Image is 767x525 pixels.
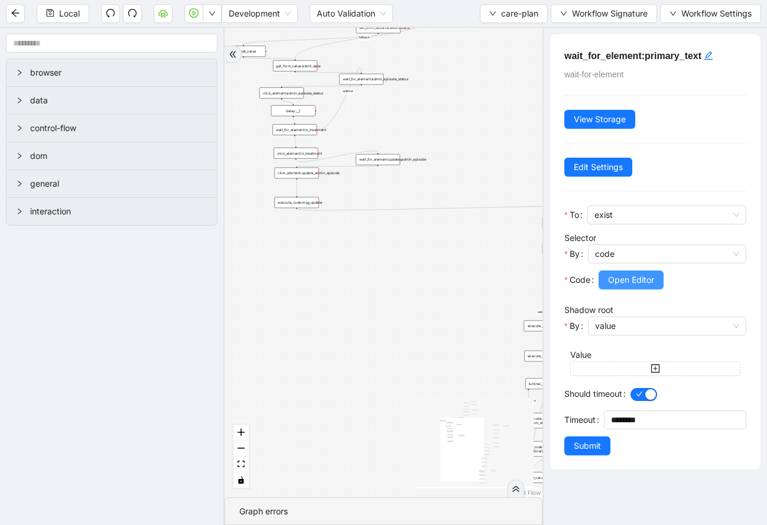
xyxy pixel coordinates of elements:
span: Workflow Settings [681,7,752,20]
g: Edge from wait_for_element:in_treatment to click_element:in_treatment [295,136,296,146]
a: React Flow attribution [510,489,541,496]
span: Workflow Signature [572,7,648,20]
div: click_element:update_admin_episode [275,168,319,179]
div: set_form_value:newAdmitDate [356,22,401,33]
button: play-circle [184,4,203,23]
div: wait_for_element:admin_episode_status [339,74,383,85]
span: care-plan [501,7,538,20]
span: redo [128,8,137,18]
button: cloud-server [154,4,173,23]
g: Edge from wait_for_element:in_treatment to wait_for_element:admin_episode_status [318,68,361,130]
button: toggle interactivity [233,472,249,488]
span: plus-square [651,364,660,373]
div: click_element:in_treatment [274,148,318,159]
div: execute_code:msg_update [275,197,319,208]
h5: wait_for_element:primary_text [564,48,746,63]
button: fit view [233,456,249,472]
span: Code [570,273,590,286]
span: general [30,177,207,190]
div: Graph errors [239,505,528,518]
div: delay:set_value [222,46,266,57]
span: To [570,208,579,221]
span: right [16,125,23,132]
g: Edge from conditions:newAdmitDate to get_form_value:admit_date [295,17,433,60]
span: code [595,245,739,263]
span: dom [30,149,207,162]
button: arrow-left [6,4,25,23]
g: Edge from click_element:admin_episode_status to delay:__1 [282,99,294,104]
span: exist [594,206,739,224]
span: play-circle [189,8,199,18]
div: luminai_server_request:read_data_from_google_sheet [525,378,570,389]
span: Open Editor [608,273,654,286]
span: Timeout [564,413,596,426]
div: execute_workflow:ma [524,321,568,332]
span: control-flow [30,122,207,135]
span: wait-for-element [564,70,623,79]
div: browser [6,59,217,86]
div: delay:__1 [271,105,316,116]
span: cloud-server [158,8,168,18]
div: general [6,170,217,197]
button: Open Editor [599,270,664,289]
span: edit [704,51,713,60]
span: undo [106,8,115,18]
button: plus-square [570,361,740,376]
span: data [30,94,207,107]
span: Submit [574,439,601,452]
label: Selector [564,233,596,243]
div: click_element:admin_episode_status [259,87,304,99]
span: Auto Validation [317,5,386,22]
g: Edge from luminai_server_request:read_data_from_google_sheet to execute_code: fetch_data_from_sheet [523,390,536,412]
button: downWorkflow Signature [551,4,657,23]
div: dom [6,142,217,169]
div: control-flow [6,115,217,142]
span: right [16,180,23,187]
button: zoom out [233,441,249,456]
button: downcare-plan [480,4,548,23]
div: wait_for_element:update_admin_episode [356,154,400,165]
span: arrow-left [11,8,20,18]
button: zoom in [233,425,249,441]
button: Submit [564,436,610,455]
g: Edge from conditions:providerteam to execute_workflow:ma [537,305,555,319]
div: interaction [6,198,217,225]
span: Development [229,5,291,22]
span: Should timeout [564,387,622,400]
g: Edge from set_form_value:newAdmitDate to delay:set_value [243,34,378,44]
div: wait_for_element:in_treatment [272,124,317,135]
g: Edge from click_element:in_treatment to wait_for_element:update_admin_episode [296,151,378,162]
span: interaction [30,205,207,218]
g: Edge from delay:__1 to wait_for_element:in_treatment [293,117,295,123]
span: down [669,10,677,17]
label: Shadow root [564,305,613,315]
span: down [489,10,496,17]
span: down [560,10,567,17]
div: Value [570,348,740,361]
button: undo [101,4,120,23]
div: get_form_value:admit_date [273,60,317,71]
span: right [16,97,23,104]
span: right [16,208,23,215]
span: right [16,152,23,159]
div: data [6,87,217,114]
button: down [203,4,222,23]
div: execute_code:therapist [524,351,568,362]
span: right [16,69,23,76]
button: redo [123,4,142,23]
div: click to edit id [704,48,713,63]
button: saveLocal [37,4,89,23]
span: By [570,319,580,332]
span: double-right [229,50,237,58]
span: Edit Settings [574,161,623,174]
